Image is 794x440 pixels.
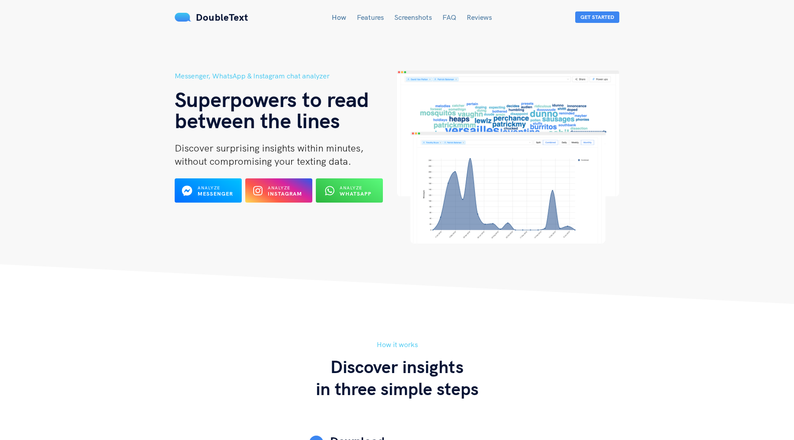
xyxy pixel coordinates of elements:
img: hero [397,70,619,244]
img: mS3x8y1f88AAAAABJRU5ErkJggg== [175,13,191,22]
button: Analyze Messenger [175,178,242,203]
a: FAQ [442,13,456,22]
b: Instagram [268,190,302,197]
h5: Messenger, WhatsApp & Instagram chat analyzer [175,70,397,81]
span: DoubleText [196,11,248,23]
button: Analyze WhatsApp [316,178,383,203]
span: Superpowers to read [175,86,369,112]
b: WhatsApp [340,190,371,197]
span: Discover surprising insights within minutes, [175,142,363,154]
b: Messenger [198,190,233,197]
a: How [332,13,346,22]
span: Analyze [340,185,362,191]
a: Analyze Messenger [175,190,242,198]
a: Features [357,13,384,22]
h5: How it works [175,339,619,350]
a: Analyze WhatsApp [316,190,383,198]
button: Analyze Instagram [245,178,312,203]
span: without compromising your texting data. [175,155,351,167]
span: between the lines [175,107,340,133]
h3: Discover insights in three simple steps [175,355,619,399]
a: Screenshots [394,13,432,22]
a: Analyze Instagram [245,190,312,198]
span: Analyze [268,185,290,191]
a: DoubleText [175,11,248,23]
a: Reviews [467,13,492,22]
button: Get Started [575,11,619,23]
span: Analyze [198,185,220,191]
